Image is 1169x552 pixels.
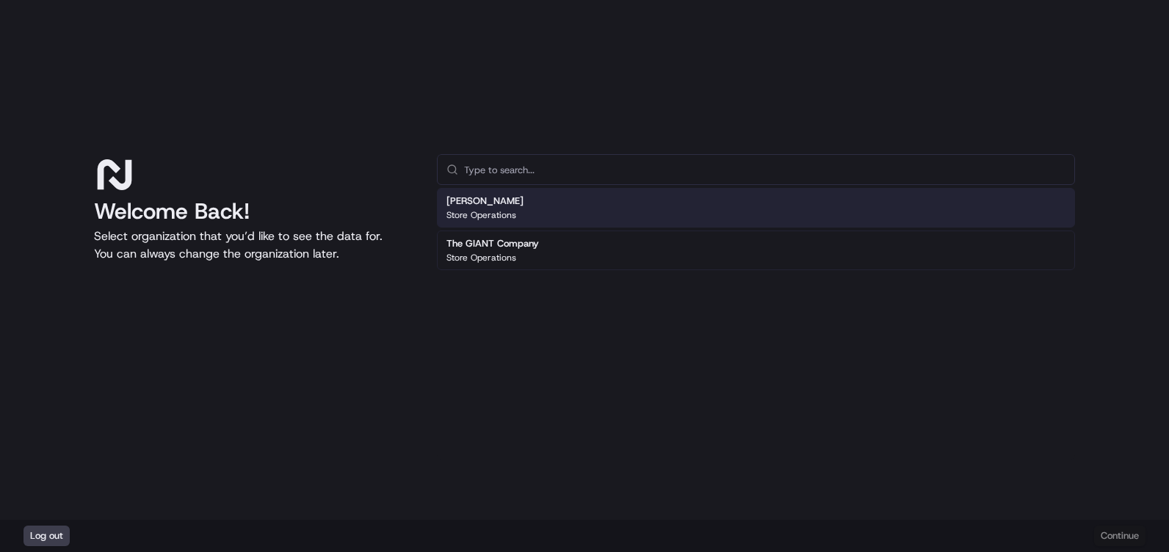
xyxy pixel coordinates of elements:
p: Store Operations [446,209,516,221]
h1: Welcome Back! [94,198,413,225]
div: Suggestions [437,185,1075,273]
button: Log out [23,526,70,546]
h2: [PERSON_NAME] [446,195,524,208]
p: Select organization that you’d like to see the data for. You can always change the organization l... [94,228,413,263]
p: Store Operations [446,252,516,264]
h2: The GIANT Company [446,237,539,250]
input: Type to search... [464,155,1065,184]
